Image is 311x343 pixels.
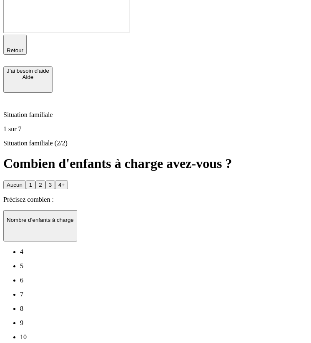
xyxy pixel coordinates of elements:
[3,210,77,241] button: Nombre d’enfants à charge
[20,305,308,313] p: 8
[20,248,308,256] p: 4
[7,68,49,74] div: J’ai besoin d'aide
[3,66,53,93] button: J’ai besoin d'aideAide
[3,180,26,189] button: Aucun
[20,291,308,298] p: 7
[20,319,308,327] p: 9
[20,333,308,341] p: 10
[49,182,52,188] div: 3
[3,111,308,119] p: Situation familiale
[3,140,308,147] p: Situation familiale (2/2)
[7,182,23,188] div: Aucun
[39,182,42,188] div: 2
[20,277,308,284] p: 6
[35,180,45,189] button: 2
[7,74,49,80] div: Aide
[58,182,65,188] div: 4+
[20,262,308,270] p: 5
[3,125,308,133] p: 1 sur 7
[3,35,27,55] button: Retour
[7,217,74,223] p: Nombre d’enfants à charge
[3,196,308,203] p: Précisez combien :
[3,248,308,341] ul: Nombre d’enfants à charge
[26,180,35,189] button: 1
[29,182,32,188] div: 1
[3,156,308,171] h1: Combien d'enfants à charge avez-vous ?
[45,180,55,189] button: 3
[7,47,23,53] span: Retour
[55,180,68,189] button: 4+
